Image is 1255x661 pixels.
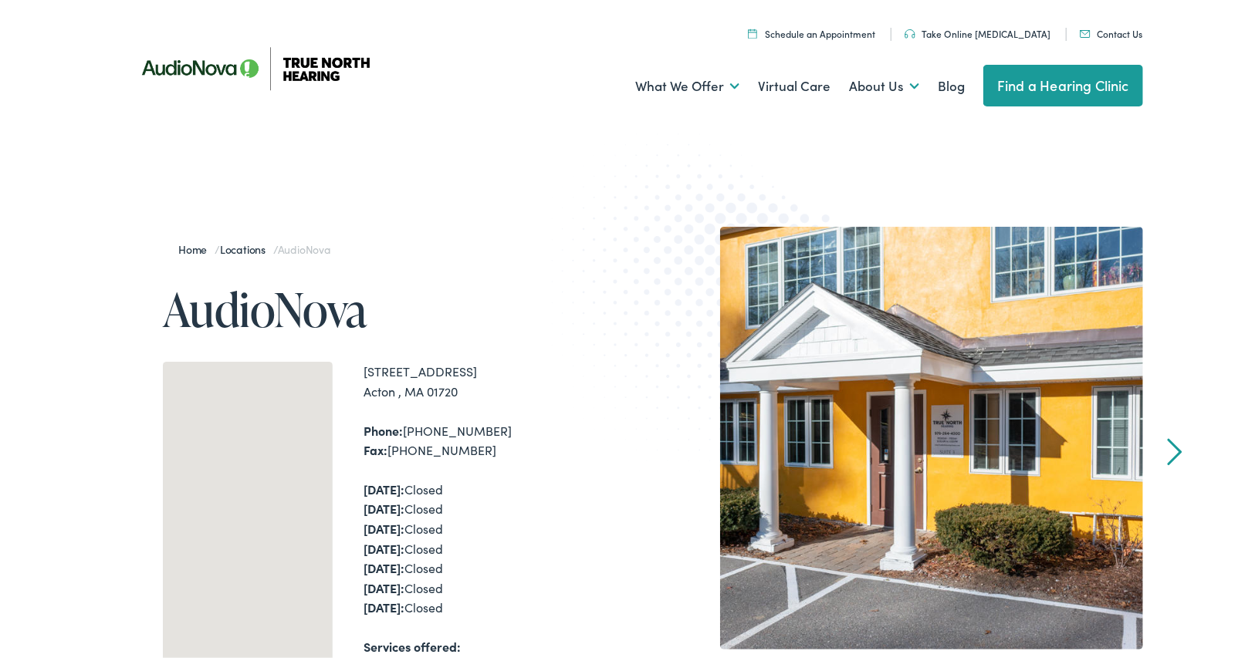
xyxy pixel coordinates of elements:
[364,477,634,615] div: Closed Closed Closed Closed Closed Closed Closed
[364,635,461,652] strong: Services offered:
[1080,24,1142,37] a: Contact Us
[364,595,404,612] strong: [DATE]:
[748,24,875,37] a: Schedule an Appointment
[905,26,915,35] img: Headphones icon in color code ffb348
[364,537,404,554] strong: [DATE]:
[364,497,404,514] strong: [DATE]:
[364,418,634,457] div: [PHONE_NUMBER] [PHONE_NUMBER]
[364,359,634,398] div: [STREET_ADDRESS] Acton , MA 01720
[364,419,403,436] strong: Phone:
[758,55,830,112] a: Virtual Care
[938,55,965,112] a: Blog
[364,576,404,593] strong: [DATE]:
[905,24,1050,37] a: Take Online [MEDICAL_DATA]
[178,238,215,254] a: Home
[983,62,1143,103] a: Find a Hearing Clinic
[163,281,634,332] h1: AudioNova
[278,238,330,254] span: AudioNova
[178,238,330,254] span: / /
[1168,435,1182,463] a: Next
[1080,27,1091,35] img: Mail icon in color code ffb348, used for communication purposes
[635,55,739,112] a: What We Offer
[364,477,404,494] strong: [DATE]:
[220,238,273,254] a: Locations
[364,517,404,534] strong: [DATE]:
[748,25,757,35] img: Icon symbolizing a calendar in color code ffb348
[364,438,387,455] strong: Fax:
[364,556,404,573] strong: [DATE]:
[849,55,919,112] a: About Us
